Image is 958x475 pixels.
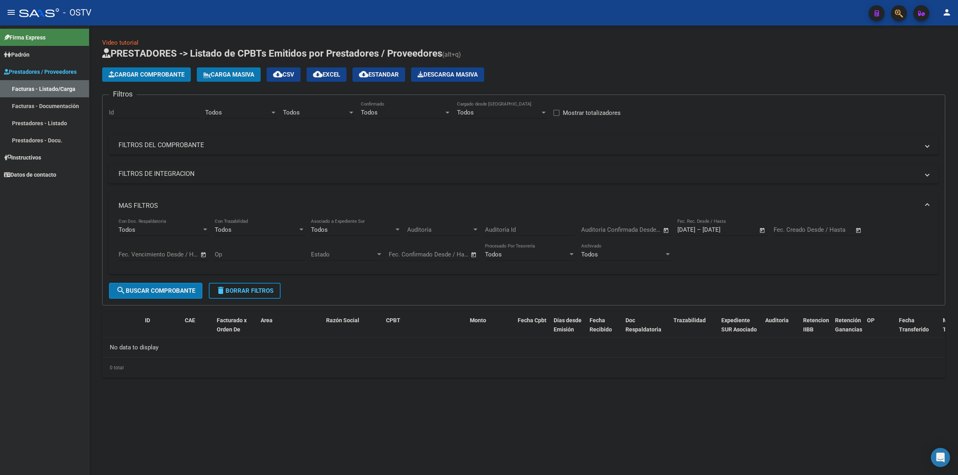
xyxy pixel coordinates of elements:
[485,251,502,258] span: Todos
[411,67,484,82] app-download-masive: Descarga masiva de comprobantes (adjuntos)
[142,312,182,347] datatable-header-cell: ID
[411,67,484,82] button: Descarga Masiva
[864,312,896,347] datatable-header-cell: OP
[199,250,208,259] button: Open calendar
[422,251,461,258] input: End date
[313,69,323,79] mat-icon: cloud_download
[361,109,378,116] span: Todos
[467,312,515,347] datatable-header-cell: Monto
[109,89,137,100] h3: Filtros
[352,67,405,82] button: Estandar
[670,312,718,347] datatable-header-cell: Trazabilidad
[145,317,150,323] span: ID
[6,8,16,17] mat-icon: menu
[774,226,800,233] input: Start date
[581,251,598,258] span: Todos
[63,4,91,22] span: - OSTV
[102,67,191,82] button: Cargar Comprobante
[832,312,864,347] datatable-header-cell: Retención Ganancias
[214,312,257,347] datatable-header-cell: Facturado x Orden De
[931,448,950,467] div: Open Intercom Messenger
[896,312,940,347] datatable-header-cell: Fecha Transferido
[721,317,757,333] span: Expediente SUR Asociado
[554,317,582,333] span: Días desde Emisión
[867,317,875,323] span: OP
[311,251,376,258] span: Estado
[119,251,144,258] input: Start date
[586,312,622,347] datatable-header-cell: Fecha Recibido
[203,71,254,78] span: Carga Masiva
[109,193,938,219] mat-expansion-panel-header: MAS FILTROS
[102,337,945,357] div: No data to display
[4,170,56,179] span: Datos de contacto
[109,283,202,299] button: Buscar Comprobante
[109,164,938,183] mat-expansion-panel-header: FILTROS DE INTEGRACION
[590,317,612,333] span: Fecha Recibido
[386,317,400,323] span: CPBT
[311,226,328,233] span: Todos
[899,317,929,333] span: Fecha Transferido
[718,312,762,347] datatable-header-cell: Expediente SUR Asociado
[677,226,695,233] input: Start date
[469,250,479,259] button: Open calendar
[614,226,653,233] input: End date
[442,51,461,58] span: (alt+q)
[102,48,442,59] span: PRESTADORES -> Listado de CPBTs Emitidos por Prestadores / Proveedores
[942,8,952,17] mat-icon: person
[625,317,661,333] span: Doc Respaldatoria
[109,71,184,78] span: Cargar Comprobante
[273,71,294,78] span: CSV
[703,226,741,233] input: End date
[326,317,359,323] span: Razón Social
[4,153,41,162] span: Instructivos
[323,312,383,347] datatable-header-cell: Razón Social
[518,317,546,323] span: Fecha Cpbt
[765,317,789,323] span: Auditoria
[622,312,670,347] datatable-header-cell: Doc Respaldatoria
[673,317,706,323] span: Trazabilidad
[383,312,467,347] datatable-header-cell: CPBT
[209,283,281,299] button: Borrar Filtros
[389,251,415,258] input: Start date
[807,226,845,233] input: End date
[152,251,190,258] input: End date
[550,312,586,347] datatable-header-cell: Días desde Emisión
[758,226,767,235] button: Open calendar
[267,67,301,82] button: CSV
[418,71,478,78] span: Descarga Masiva
[803,317,829,333] span: Retencion IIBB
[273,69,283,79] mat-icon: cloud_download
[216,286,226,295] mat-icon: delete
[359,69,368,79] mat-icon: cloud_download
[4,67,77,76] span: Prestadores / Proveedores
[197,67,261,82] button: Carga Masiva
[109,219,938,274] div: MAS FILTROS
[182,312,214,347] datatable-header-cell: CAE
[119,226,135,233] span: Todos
[185,317,195,323] span: CAE
[662,226,671,235] button: Open calendar
[313,71,340,78] span: EXCEL
[217,317,247,333] span: Facturado x Orden De
[581,226,607,233] input: Start date
[205,109,222,116] span: Todos
[835,317,862,333] span: Retención Ganancias
[4,50,30,59] span: Padrón
[119,201,919,210] mat-panel-title: MAS FILTROS
[261,317,273,323] span: Area
[762,312,800,347] datatable-header-cell: Auditoria
[515,312,550,347] datatable-header-cell: Fecha Cpbt
[257,312,311,347] datatable-header-cell: Area
[283,109,300,116] span: Todos
[109,136,938,155] mat-expansion-panel-header: FILTROS DEL COMPROBANTE
[119,141,919,150] mat-panel-title: FILTROS DEL COMPROBANTE
[457,109,474,116] span: Todos
[359,71,399,78] span: Estandar
[307,67,346,82] button: EXCEL
[854,226,863,235] button: Open calendar
[800,312,832,347] datatable-header-cell: Retencion IIBB
[216,287,273,294] span: Borrar Filtros
[215,226,232,233] span: Todos
[407,226,472,233] span: Auditoría
[563,108,621,118] span: Mostrar totalizadores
